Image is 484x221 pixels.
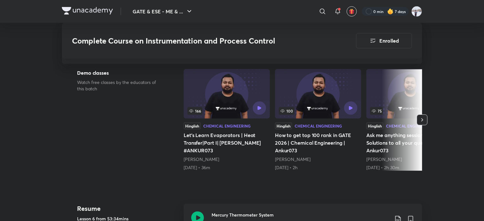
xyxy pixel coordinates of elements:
div: Chemical Engineering [295,124,342,128]
h4: Resume [77,204,179,213]
div: Hinglish [366,122,383,129]
h3: Complete Course on Instrumentation and Process Control [72,36,320,45]
h3: Mercury Thermometer System [212,211,389,218]
img: Company Logo [62,7,113,15]
div: Hinglish [184,122,201,129]
button: avatar [347,6,357,17]
img: Nikhil [411,6,422,17]
div: Ankur Bansal [275,156,361,162]
button: Enrolled [356,33,412,48]
img: avatar [349,9,355,14]
div: 28th Aug • 2h 30m [366,164,453,171]
h5: How to get top 100 rank in GATE 2026 | Chemical Engineering | Ankur073 [275,131,361,154]
a: Ask me anything session | Get Solutions to all your queries | Ankur073 [366,69,453,171]
div: 22nd Aug • 2h [275,164,361,171]
div: 17th Jul • 36m [184,164,270,171]
div: Chemical Engineering [203,124,251,128]
div: Ankur Bansal [184,156,270,162]
a: 166HinglishChemical EngineeringLet's Learn Evaporators | Heat Transfer|Part I| [PERSON_NAME] #ANK... [184,69,270,171]
a: Company Logo [62,7,113,16]
span: 75 [370,107,383,115]
a: [PERSON_NAME] [275,156,311,162]
div: Ankur Bansal [366,156,453,162]
a: 75HinglishChemical EngineeringAsk me anything session | Get Solutions to all your queries | Ankur... [366,69,453,171]
span: 100 [279,107,294,115]
h5: Demo classes [77,69,163,77]
a: [PERSON_NAME] [366,156,402,162]
span: 166 [187,107,202,115]
p: Watch free classes by the educators of this batch [77,79,163,92]
a: Let's Learn Evaporators | Heat Transfer|Part I| Ankur Bansal #ANKUR073 [184,69,270,171]
a: How to get top 100 rank in GATE 2026 | Chemical Engineering | Ankur073 [275,69,361,171]
div: Hinglish [275,122,292,129]
a: 100HinglishChemical EngineeringHow to get top 100 rank in GATE 2026 | Chemical Engineering | Anku... [275,69,361,171]
a: [PERSON_NAME] [184,156,219,162]
button: GATE & ESE - ME & ... [129,5,197,18]
h5: Let's Learn Evaporators | Heat Transfer|Part I| [PERSON_NAME] #ANKUR073 [184,131,270,154]
h5: Ask me anything session | Get Solutions to all your queries | Ankur073 [366,131,453,154]
img: streak [387,8,394,15]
